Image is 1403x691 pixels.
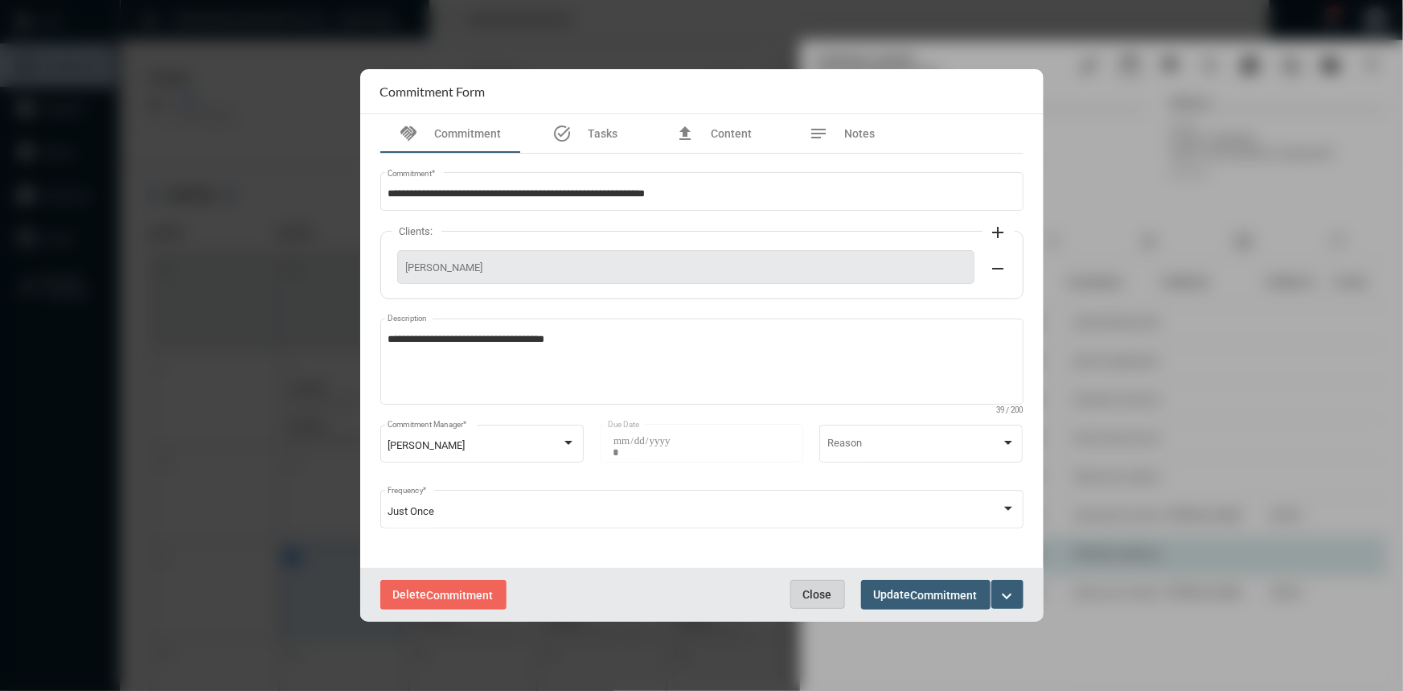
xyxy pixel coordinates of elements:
button: DeleteCommitment [380,580,507,610]
span: [PERSON_NAME] [406,261,966,274]
mat-icon: notes [810,124,829,143]
span: Close [803,588,832,601]
mat-hint: 39 / 200 [997,406,1024,415]
span: [PERSON_NAME] [388,439,465,451]
span: Commitment [427,589,494,602]
mat-icon: add [989,223,1008,242]
span: Commitment [435,127,502,140]
span: Delete [393,588,494,601]
label: Clients: [392,225,441,237]
span: Content [711,127,752,140]
mat-icon: file_upload [675,124,695,143]
h2: Commitment Form [380,84,486,99]
span: Notes [845,127,876,140]
mat-icon: handshake [400,124,419,143]
button: UpdateCommitment [861,580,991,610]
span: Commitment [911,589,978,602]
mat-icon: remove [989,259,1008,278]
span: Tasks [588,127,617,140]
span: Just Once [388,505,434,517]
mat-icon: task_alt [552,124,572,143]
button: Close [790,580,845,609]
mat-icon: expand_more [998,586,1017,606]
span: Update [874,588,978,601]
